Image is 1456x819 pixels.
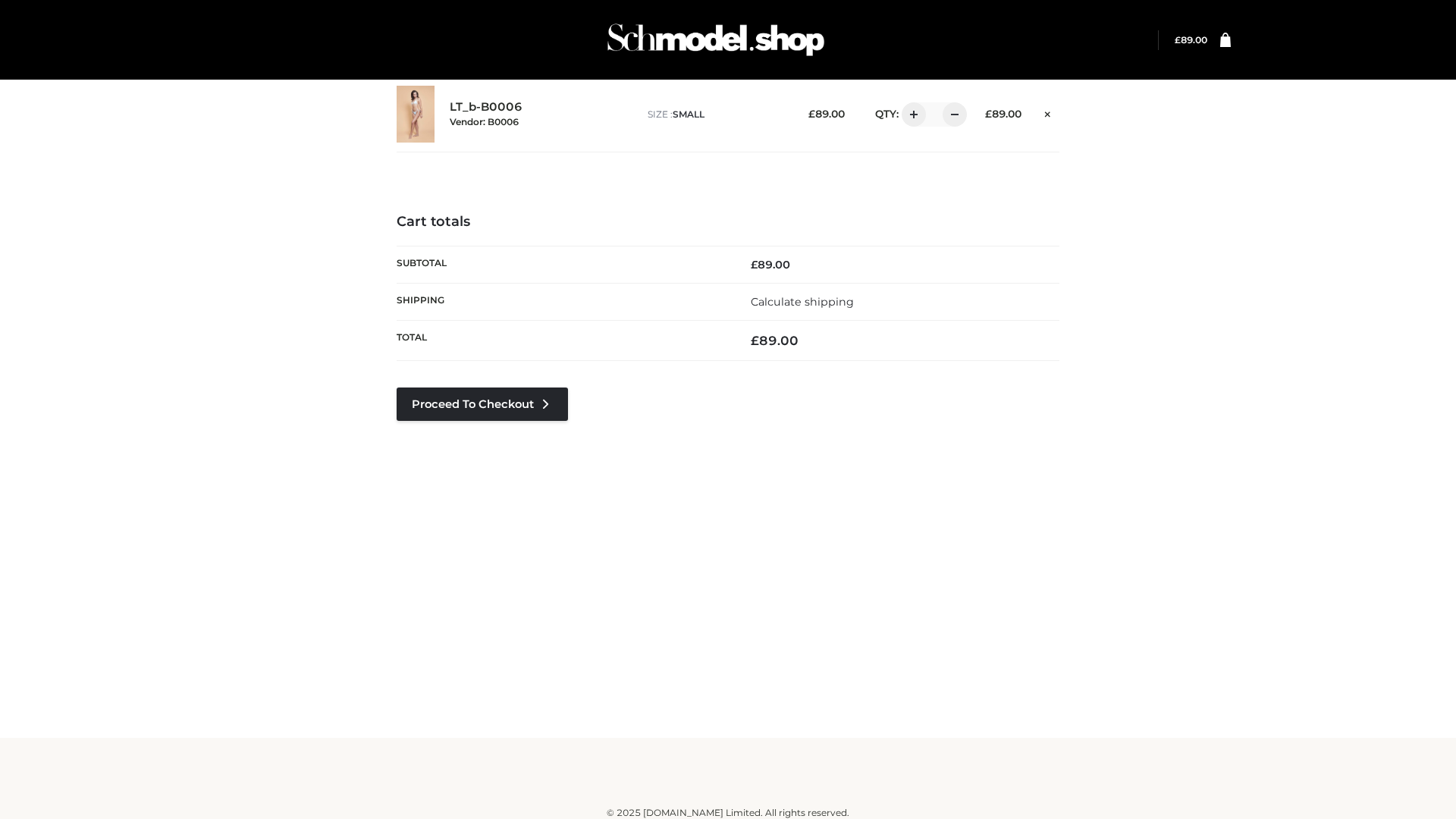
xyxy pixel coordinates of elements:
a: Proceed to Checkout [397,388,568,421]
th: Shipping [397,283,728,320]
a: Remove this item [1037,102,1059,122]
th: Total [397,321,728,361]
h4: Cart totals [397,214,1059,231]
span: SMALL [673,108,704,120]
bdi: 89.00 [751,258,790,271]
th: Subtotal [397,246,728,283]
a: LT_b-B0006 [450,100,522,115]
img: Schmodel Admin 964 [602,10,830,70]
p: size : [648,108,785,121]
span: £ [808,108,815,120]
span: £ [751,333,759,348]
bdi: 89.00 [1175,34,1207,45]
a: Calculate shipping [751,295,854,309]
img: LT_b-B0006 - SMALL [397,86,435,143]
a: £89.00 [1175,34,1207,45]
span: £ [751,258,758,271]
bdi: 89.00 [985,108,1021,120]
bdi: 89.00 [751,333,799,348]
span: £ [1175,34,1181,45]
div: QTY: [860,102,962,127]
span: £ [985,108,992,120]
small: Vendor: B0006 [450,116,519,127]
bdi: 89.00 [808,108,845,120]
